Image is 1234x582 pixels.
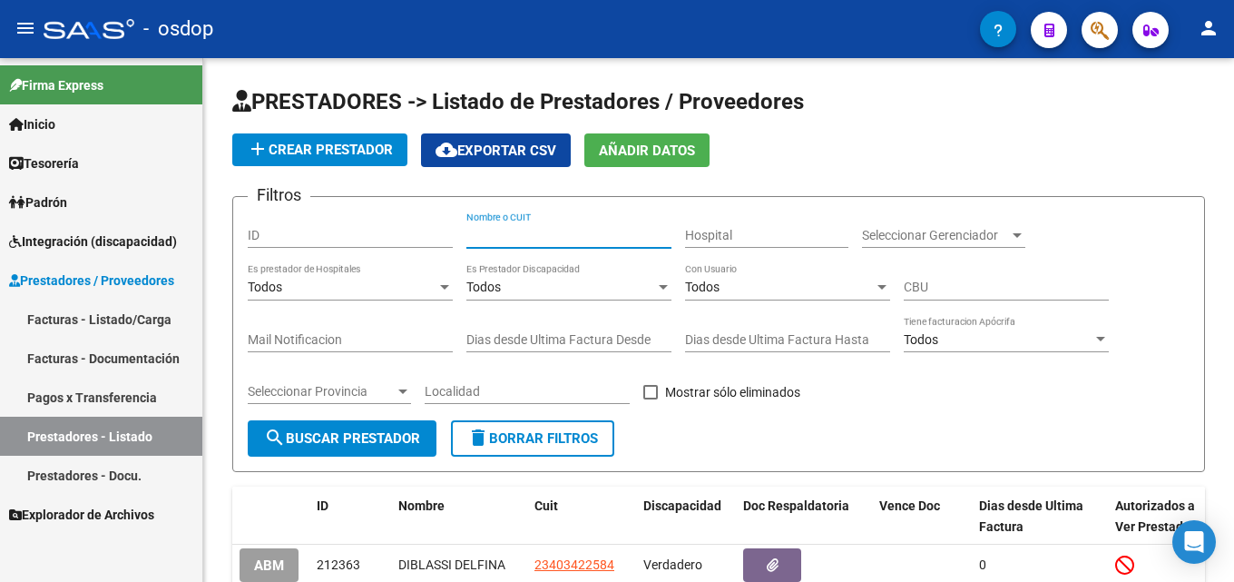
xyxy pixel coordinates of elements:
[9,232,177,252] span: Integración (discapacidad)
[391,487,527,547] datatable-header-cell: Nombre
[1198,17,1219,39] mat-icon: person
[317,498,328,513] span: ID
[232,89,804,114] span: PRESTADORES -> Listado de Prestadores / Proveedores
[643,557,702,572] span: Verdadero
[736,487,872,547] datatable-header-cell: Doc Respaldatoria
[904,332,938,347] span: Todos
[421,133,571,167] button: Exportar CSV
[979,557,986,572] span: 0
[436,143,556,159] span: Exportar CSV
[467,427,489,449] mat-icon: delete
[9,505,154,525] span: Explorador de Archivos
[643,498,721,513] span: Discapacidad
[9,192,67,212] span: Padrón
[879,498,940,513] span: Vence Doc
[247,142,393,158] span: Crear Prestador
[248,182,310,208] h3: Filtros
[534,498,558,513] span: Cuit
[143,9,213,49] span: - osdop
[979,498,1083,534] span: Dias desde Ultima Factura
[1172,520,1216,564] div: Open Intercom Messenger
[436,139,457,161] mat-icon: cloud_download
[1108,487,1208,547] datatable-header-cell: Autorizados a Ver Prestador
[248,420,436,457] button: Buscar Prestador
[9,153,79,173] span: Tesorería
[9,114,55,134] span: Inicio
[9,75,103,95] span: Firma Express
[317,557,360,572] span: 212363
[232,133,407,166] button: Crear Prestador
[527,487,636,547] datatable-header-cell: Cuit
[9,271,174,291] span: Prestadores / Proveedores
[248,384,395,400] span: Seleccionar Provincia
[534,557,614,572] span: 23403422584
[240,548,299,582] button: ABM
[466,280,501,294] span: Todos
[398,498,445,513] span: Nombre
[254,557,284,574] span: ABM
[398,555,520,576] div: DIBLASSI DELFINA
[636,487,736,547] datatable-header-cell: Discapacidad
[972,487,1108,547] datatable-header-cell: Dias desde Ultima Factura
[15,17,36,39] mat-icon: menu
[584,133,710,167] button: Añadir Datos
[247,138,269,160] mat-icon: add
[665,381,800,403] span: Mostrar sólo eliminados
[451,420,614,457] button: Borrar Filtros
[862,228,1009,243] span: Seleccionar Gerenciador
[685,280,720,294] span: Todos
[1115,498,1195,534] span: Autorizados a Ver Prestador
[264,427,286,449] mat-icon: search
[309,487,391,547] datatable-header-cell: ID
[872,487,972,547] datatable-header-cell: Vence Doc
[467,430,598,447] span: Borrar Filtros
[248,280,282,294] span: Todos
[743,498,849,513] span: Doc Respaldatoria
[599,143,695,159] span: Añadir Datos
[264,430,420,447] span: Buscar Prestador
